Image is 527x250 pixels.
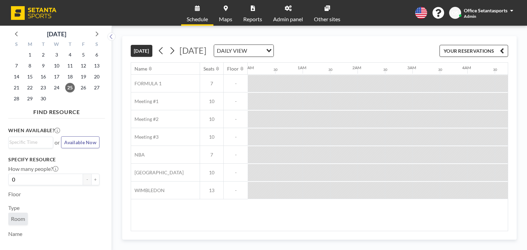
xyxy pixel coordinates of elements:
div: 1AM [297,65,306,70]
span: Available Now [64,139,96,145]
span: Monday, September 1, 2025 [25,50,35,60]
span: Tuesday, September 23, 2025 [38,83,48,92]
div: Floor [227,66,239,72]
span: Office Setantasports [464,8,507,13]
span: 10 [200,116,223,122]
div: 4AM [462,65,471,70]
span: DAILY VIEW [215,46,248,55]
span: Thursday, September 11, 2025 [65,61,75,71]
span: - [224,80,248,87]
span: Thursday, September 4, 2025 [65,50,75,60]
span: NBA [131,152,145,158]
input: Search for option [9,138,49,146]
div: 30 [383,67,387,72]
span: Thursday, September 18, 2025 [65,72,75,82]
span: Monday, September 29, 2025 [25,94,35,103]
span: Saturday, September 6, 2025 [92,50,102,60]
div: 30 [328,67,332,72]
span: 10 [200,98,223,104]
button: YOUR RESERVATIONS [440,45,508,57]
div: Name [134,66,147,72]
span: - [224,134,248,140]
img: organization-logo [11,6,57,20]
span: 7 [200,152,223,158]
span: 7 [200,80,223,87]
div: S [90,40,103,49]
span: Meeting #1 [131,98,159,104]
span: OS [452,10,458,16]
span: FORMULA 1 [131,80,162,87]
span: Admin [464,14,476,19]
button: [DATE] [131,45,152,57]
span: Saturday, September 13, 2025 [92,61,102,71]
button: - [83,174,91,185]
span: - [224,170,248,176]
div: 30 [438,67,442,72]
span: or [55,139,60,146]
span: Tuesday, September 2, 2025 [38,50,48,60]
span: Other sites [314,16,340,22]
div: M [23,40,37,49]
span: Sunday, September 28, 2025 [12,94,21,103]
span: - [224,187,248,193]
label: How many people? [8,165,58,172]
div: W [50,40,63,49]
button: + [91,174,99,185]
span: Friday, September 12, 2025 [79,61,88,71]
div: F [77,40,90,49]
span: [GEOGRAPHIC_DATA] [131,170,184,176]
span: Tuesday, September 30, 2025 [38,94,48,103]
h4: FIND RESOURCE [8,106,105,115]
span: [DATE] [179,45,207,55]
div: S [10,40,23,49]
span: Friday, September 26, 2025 [79,83,88,92]
span: Sunday, September 7, 2025 [12,61,21,71]
span: Monday, September 22, 2025 [25,83,35,92]
label: Name [8,230,22,237]
div: Search for option [9,137,53,147]
div: Search for option [214,45,273,57]
span: 13 [200,187,223,193]
span: Sunday, September 14, 2025 [12,72,21,82]
span: Tuesday, September 9, 2025 [38,61,48,71]
span: Reports [243,16,262,22]
span: Monday, September 8, 2025 [25,61,35,71]
div: T [63,40,77,49]
div: 3AM [407,65,416,70]
span: Tuesday, September 16, 2025 [38,72,48,82]
span: Monday, September 15, 2025 [25,72,35,82]
div: 12AM [243,65,254,70]
label: Floor [8,191,21,198]
span: Wednesday, September 24, 2025 [52,83,61,92]
div: 30 [493,67,497,72]
button: Available Now [61,136,99,148]
span: Saturday, September 20, 2025 [92,72,102,82]
span: Thursday, September 25, 2025 [65,83,75,92]
span: Room [11,215,25,222]
span: WIMBLEDON [131,187,165,193]
div: T [37,40,50,49]
div: Seats [203,66,214,72]
span: Saturday, September 27, 2025 [92,83,102,92]
div: 30 [273,67,278,72]
span: 10 [200,170,223,176]
span: - [224,98,248,104]
span: - [224,116,248,122]
span: Friday, September 19, 2025 [79,72,88,82]
span: Schedule [187,16,208,22]
span: - [224,152,248,158]
span: Wednesday, September 3, 2025 [52,50,61,60]
span: Wednesday, September 10, 2025 [52,61,61,71]
div: 2AM [352,65,361,70]
span: Meeting #2 [131,116,159,122]
span: Sunday, September 21, 2025 [12,83,21,92]
span: Admin panel [273,16,303,22]
label: Type [8,204,20,211]
span: Maps [219,16,232,22]
h3: Specify resource [8,157,99,163]
input: Search for option [249,46,262,55]
div: [DATE] [47,29,66,39]
span: 10 [200,134,223,140]
span: Friday, September 5, 2025 [79,50,88,60]
span: Meeting #3 [131,134,159,140]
